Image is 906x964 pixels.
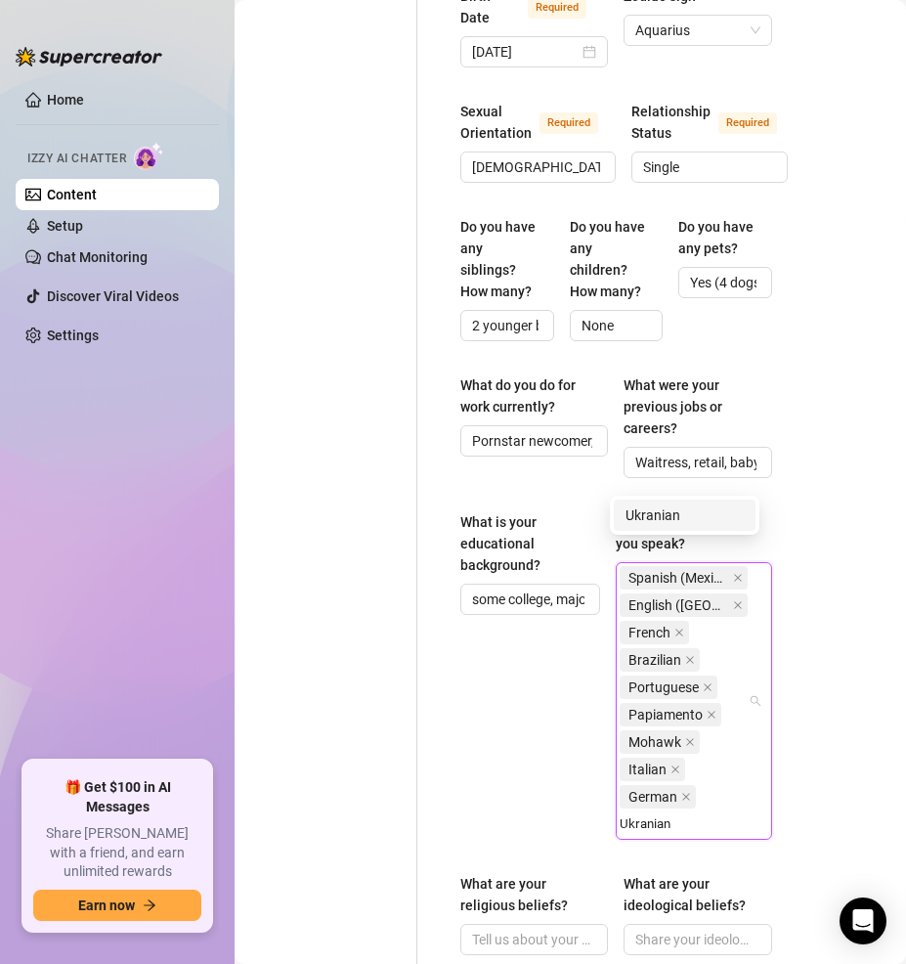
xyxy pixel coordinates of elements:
[620,730,700,754] span: Mohawk
[670,765,680,774] span: close
[631,101,711,144] div: Relationship Status
[460,216,540,302] div: Do you have any siblings? How many?
[624,873,757,916] div: What are your ideological beliefs?
[624,374,757,439] div: What were your previous jobs or careers?
[628,677,699,698] span: Portuguese
[635,929,755,950] input: What are your ideological beliefs?
[718,112,777,134] span: Required
[460,374,594,417] div: What do you do for work currently?
[143,898,156,912] span: arrow-right
[635,452,755,473] input: What were your previous jobs or careers?
[78,898,135,913] span: Earn now
[460,511,600,576] label: What is your educational background?
[47,92,84,108] a: Home
[472,430,592,452] input: What do you do for work currently?
[620,648,700,672] span: Brazilian
[678,216,772,259] label: Do you have any pets?
[626,504,744,526] div: Ukranian
[460,374,608,417] label: What do you do for work currently?
[582,315,648,336] input: Do you have any children? How many?
[460,873,594,916] div: What are your religious beliefs?
[47,249,148,265] a: Chat Monitoring
[460,511,586,576] div: What is your educational background?
[33,824,201,882] span: Share [PERSON_NAME] with a friend, and earn unlimited rewards
[472,589,584,610] input: What is your educational background?
[707,710,716,720] span: close
[643,156,771,178] input: Relationship Status
[685,737,695,747] span: close
[628,786,677,808] span: German
[614,500,755,531] div: Ukranian
[631,101,787,144] label: Relationship Status
[628,649,681,671] span: Brazilian
[690,272,756,293] input: Do you have any pets?
[620,703,721,726] span: Papiamento
[33,890,201,921] button: Earn nowarrow-right
[620,566,747,590] span: Spanish (Mexico & Central America)
[27,150,126,168] span: Izzy AI Chatter
[678,216,758,259] div: Do you have any pets?
[703,682,712,692] span: close
[472,41,579,63] input: Birth Date
[624,374,771,439] label: What were your previous jobs or careers?
[624,873,771,916] label: What are your ideological beliefs?
[460,101,616,144] label: Sexual Orientation
[620,758,685,781] span: Italian
[47,328,99,343] a: Settings
[840,898,886,944] div: Open Intercom Messenger
[620,785,696,809] span: German
[47,218,83,234] a: Setup
[460,873,608,916] label: What are your religious beliefs?
[620,621,689,644] span: French
[472,929,592,950] input: What are your religious beliefs?
[570,216,650,302] div: Do you have any children? How many?
[733,600,743,610] span: close
[635,16,759,45] span: Aquarius
[628,567,728,589] span: Spanish (Mexico & [GEOGRAPHIC_DATA])
[628,731,681,753] span: Mohawk
[472,156,600,178] input: Sexual Orientation
[620,812,676,836] input: What languages do you speak?
[628,594,728,616] span: English ([GEOGRAPHIC_DATA])
[733,573,743,583] span: close
[620,676,717,699] span: Portuguese
[33,778,201,816] span: 🎁 Get $100 in AI Messages
[460,101,532,144] div: Sexual Orientation
[628,759,667,780] span: Italian
[681,792,691,802] span: close
[134,142,164,170] img: AI Chatter
[539,112,598,134] span: Required
[628,622,670,643] span: French
[570,216,664,302] label: Do you have any children? How many?
[685,655,695,665] span: close
[628,704,703,725] span: Papiamento
[16,47,162,66] img: logo-BBDzfeDw.svg
[620,593,747,617] span: English (US)
[472,315,539,336] input: Do you have any siblings? How many?
[674,628,684,637] span: close
[460,216,554,302] label: Do you have any siblings? How many?
[47,187,97,202] a: Content
[47,288,179,304] a: Discover Viral Videos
